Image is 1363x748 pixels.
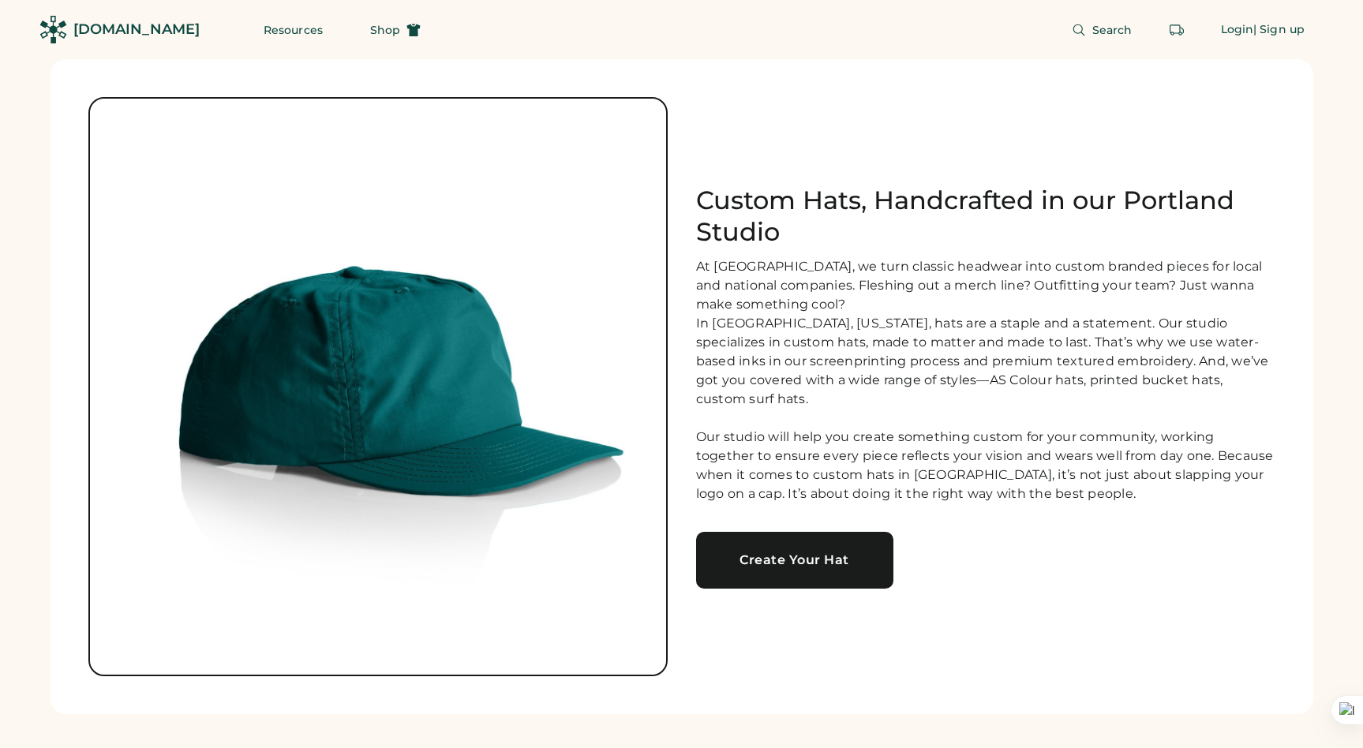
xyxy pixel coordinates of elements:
[39,16,67,43] img: Rendered Logo - Screens
[1288,677,1356,745] iframe: Front Chat
[1253,22,1305,38] div: | Sign up
[351,14,440,46] button: Shop
[696,532,893,589] a: Create Your Hat
[696,257,1275,503] div: At [GEOGRAPHIC_DATA], we turn classic headwear into custom branded pieces for local and national ...
[1092,24,1133,36] span: Search
[90,99,666,675] img: no
[1161,14,1193,46] button: Retrieve an order
[1221,22,1254,38] div: Login
[1053,14,1151,46] button: Search
[245,14,342,46] button: Resources
[696,185,1275,248] h1: Custom Hats, Handcrafted in our Portland Studio
[715,554,874,567] div: Create Your Hat
[370,24,400,36] span: Shop
[73,20,200,39] div: [DOMAIN_NAME]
